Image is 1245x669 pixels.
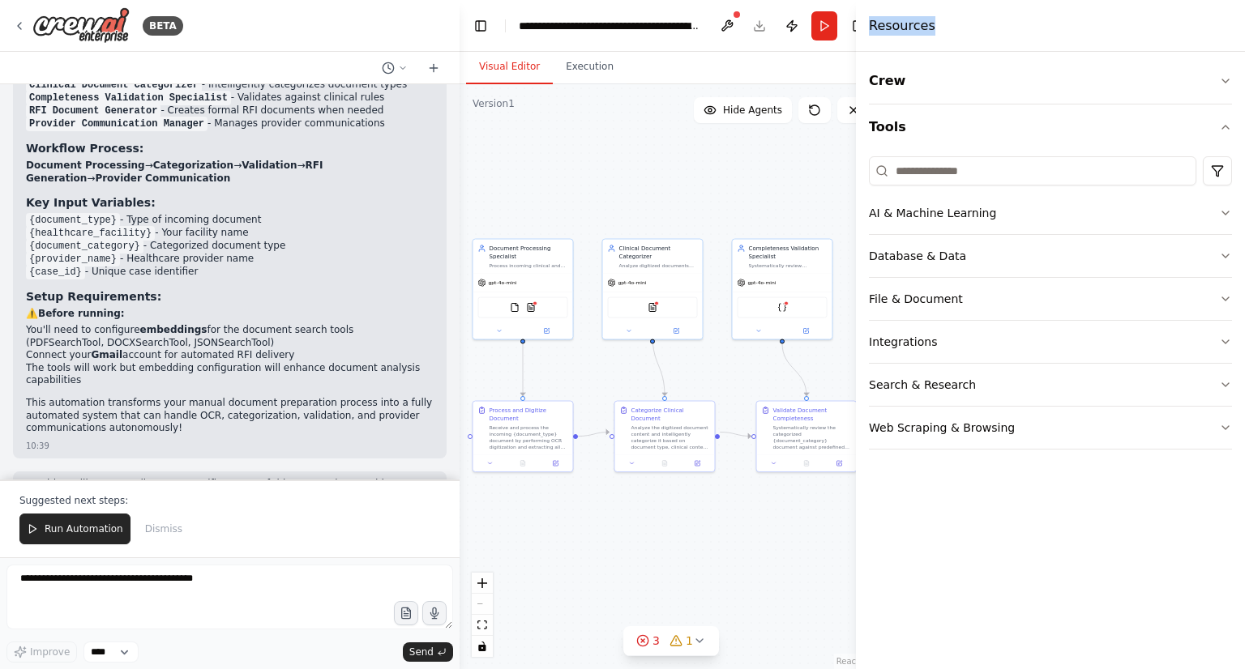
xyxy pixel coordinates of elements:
[473,401,574,473] div: Process and Digitize DocumentReceive and process the incoming {document_type} document by perform...
[91,349,122,360] strong: Gmail
[732,239,833,340] div: Completeness Validation SpecialistSystematically review {document_category} documents against pre...
[472,573,493,657] div: React Flow controls
[648,335,669,396] g: Edge from 7da50713-a31c-4da7-a7b1-16c7b680eb14 to b9e21a2b-045c-47ca-a18f-e3dfbd4b3a55
[578,428,610,441] g: Edge from 38d0b8b7-bfd0-4443-850f-8f6e68468074 to b9e21a2b-045c-47ca-a18f-e3dfbd4b3a55
[26,104,434,117] li: - Creates formal RFI documents when needed
[748,279,777,286] span: gpt-4o-mini
[490,407,568,423] div: Process and Digitize Document
[30,646,70,658] span: Improve
[489,279,517,286] span: gpt-4o-mini
[26,239,143,254] code: {document_category}
[26,79,434,92] li: - Intelligently categorizes document types
[789,458,824,468] button: No output available
[45,522,123,535] span: Run Automation
[847,15,870,37] button: Hide right sidebar
[524,326,570,336] button: Open in side panel
[26,397,434,435] p: This automation transforms your manual document preparation process into a fully automated system...
[869,235,1232,277] button: Database & Data
[26,214,434,227] li: - Type of incoming document
[869,104,1232,150] button: Tools
[869,407,1232,449] button: Web Scraping & Browsing
[720,428,751,441] g: Edge from b9e21a2b-045c-47ca-a18f-e3dfbd4b3a55 to 9e9661ca-93c6-489d-8de9-69474108a238
[26,160,145,171] strong: Document Processing
[26,160,434,185] li: → → → →
[631,424,710,450] div: Analyze the digitized document content and intelligently categorize it based on document type, cl...
[472,615,493,636] button: fit view
[623,626,719,656] button: 31
[869,321,1232,363] button: Integrations
[19,513,130,544] button: Run Automation
[869,58,1232,104] button: Crew
[614,401,716,473] div: Categorize Clinical DocumentAnalyze the digitized document content and intelligently categorize i...
[869,278,1232,320] button: File & Document
[773,424,852,450] div: Systematically review the categorized {document_category} document against predefined clinical ru...
[749,245,828,261] div: Completeness Validation Specialist
[26,290,161,303] strong: Setup Requirements:
[26,253,434,266] li: - Healthcare provider name
[421,58,447,78] button: Start a new chat
[409,646,434,658] span: Send
[686,633,693,649] span: 1
[473,97,515,110] div: Version 1
[652,633,660,649] span: 3
[26,324,434,349] li: You'll need to configure for the document search tools (PDFSearchTool, DOCXSearchTool, JSONSearch...
[26,92,434,104] li: - Validates against clinical rules
[26,308,434,321] p: ⚠️
[519,18,701,34] nav: breadcrumb
[26,227,434,240] li: - Your facility name
[749,262,828,269] div: Systematically review {document_category} documents against predefined clinical rules and standar...
[773,407,852,423] div: Validate Document Completeness
[26,440,49,452] div: 10:39
[472,573,493,594] button: zoom in
[723,104,782,117] span: Hide Agents
[619,262,698,269] div: Analyze digitized documents and intelligently categorize them into specific types such as lab res...
[683,458,711,468] button: Open in side panel
[631,407,710,423] div: Categorize Clinical Document
[26,142,143,155] strong: Workflow Process:
[26,266,434,279] li: - Unique case identifier
[869,205,996,221] div: AI & Machine Learning
[145,522,182,535] span: Dismiss
[19,494,440,507] p: Suggested next steps:
[648,303,657,313] img: DOCXSearchTool
[506,458,540,468] button: No output available
[26,196,156,209] strong: Key Input Variables:
[602,239,704,340] div: Clinical Document CategorizerAnalyze digitized documents and intelligently categorize them into s...
[510,303,520,313] img: FileReadTool
[756,401,858,473] div: Validate Document CompletenessSystematically review the categorized {document_category} document ...
[490,262,568,269] div: Process incoming clinical and administrative documents by performing OCR digitization and initial...
[777,303,787,313] img: JSONSearchTool
[490,424,568,450] div: Receive and process the incoming {document_type} document by performing OCR digitization and extr...
[869,192,1232,234] button: AI & Machine Learning
[836,657,880,666] a: React Flow attribution
[869,420,1015,436] div: Web Scraping & Browsing
[26,478,434,503] p: Would you like me to adjust any specific aspect of this automation or add additional functionalit...
[541,458,569,468] button: Open in side panel
[26,104,160,118] code: RFI Document Generator
[473,239,574,340] div: Document Processing SpecialistProcess incoming clinical and administrative documents by performin...
[6,641,77,663] button: Improve
[869,364,1232,406] button: Search & Research
[825,458,853,468] button: Open in side panel
[869,248,966,264] div: Database & Data
[26,213,120,228] code: {document_type}
[472,636,493,657] button: toggle interactivity
[869,291,963,307] div: File & Document
[869,377,976,393] div: Search & Research
[648,458,682,468] button: No output available
[526,303,536,313] img: PDFSearchTool
[619,245,698,261] div: Clinical Document Categorizer
[26,265,85,279] code: {case_id}
[778,343,811,396] g: Edge from 9f4abf76-4227-4b9b-80db-f7c84f25cd25 to 9e9661ca-93c6-489d-8de9-69474108a238
[32,7,130,44] img: Logo
[694,97,792,123] button: Hide Agents
[490,245,568,261] div: Document Processing Specialist
[26,160,323,184] strong: RFI Generation
[375,58,414,78] button: Switch to previous chat
[26,349,434,362] li: Connect your account for automated RFI delivery
[242,160,297,171] strong: Validation
[653,326,700,336] button: Open in side panel
[38,308,125,319] strong: Before running:
[140,324,207,335] strong: embeddings
[869,150,1232,462] div: Tools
